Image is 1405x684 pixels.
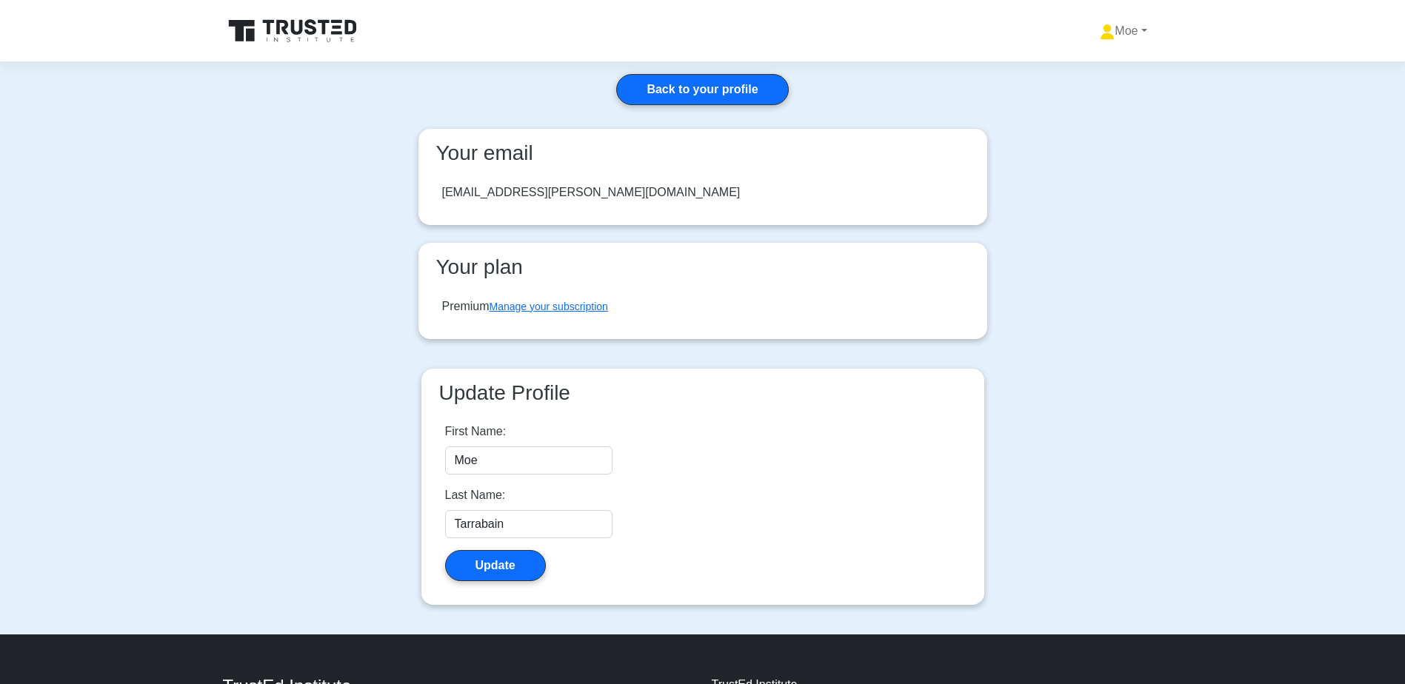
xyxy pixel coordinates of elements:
[430,141,975,166] h3: Your email
[442,184,741,201] div: [EMAIL_ADDRESS][PERSON_NAME][DOMAIN_NAME]
[445,550,546,581] button: Update
[445,486,506,504] label: Last Name:
[430,255,975,280] h3: Your plan
[1064,16,1182,46] a: Moe
[442,298,608,315] div: Premium
[445,423,507,440] label: First Name:
[433,380,972,406] h3: Update Profile
[616,74,788,105] a: Back to your profile
[490,301,608,312] a: Manage your subscription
